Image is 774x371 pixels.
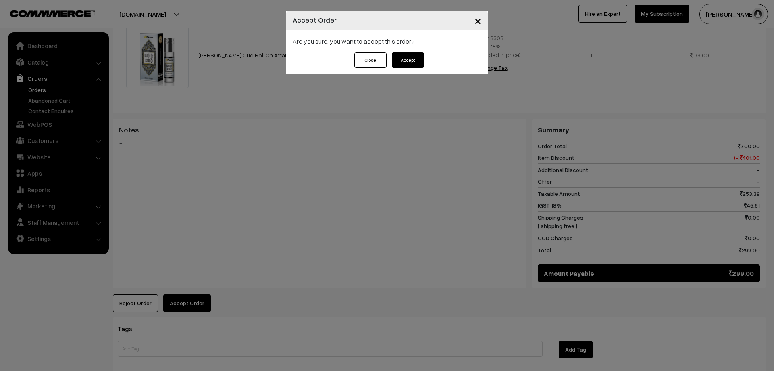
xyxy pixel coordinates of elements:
[286,30,488,52] div: Are you sure, you want to accept this order?
[354,52,387,68] button: Close
[474,13,481,28] span: ×
[392,52,424,68] button: Accept
[468,8,488,33] button: Close
[293,15,337,25] h4: Accept Order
